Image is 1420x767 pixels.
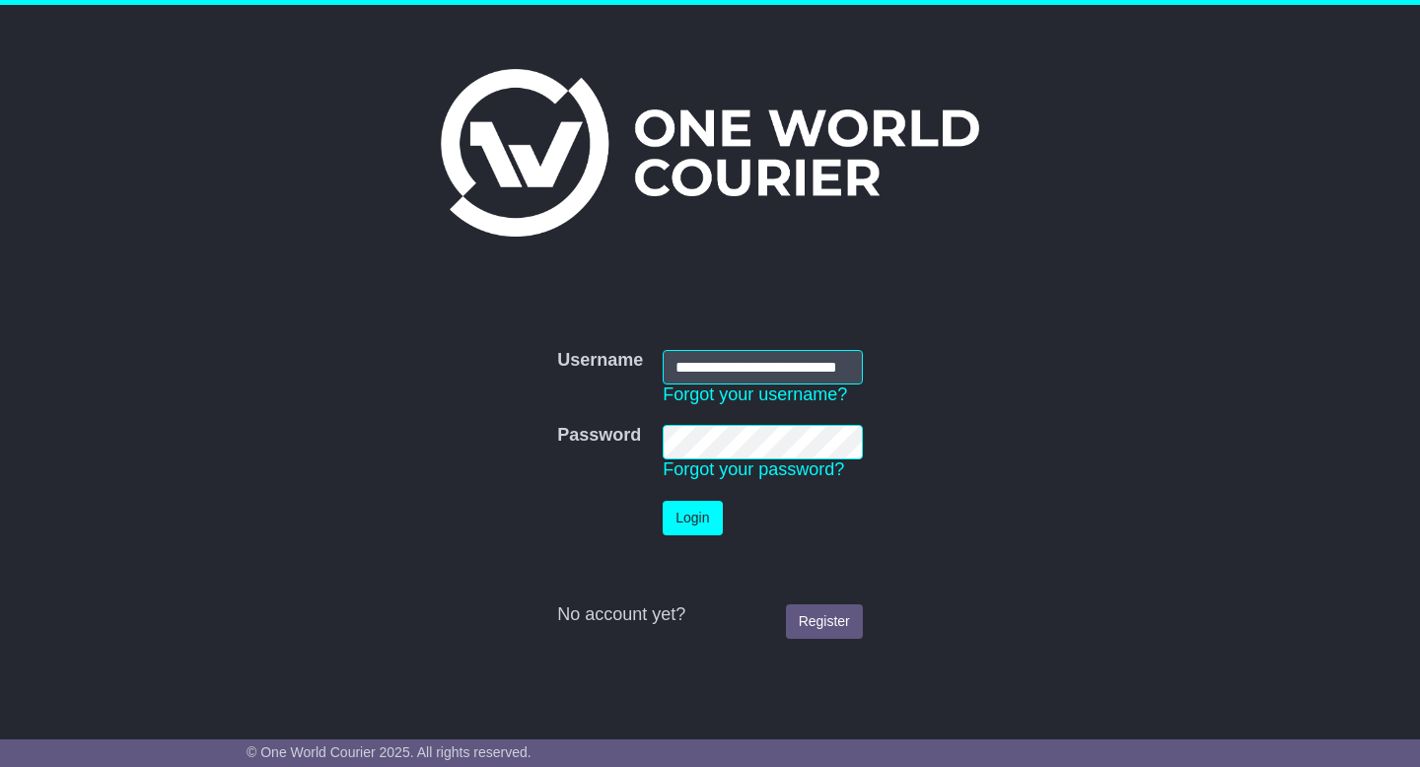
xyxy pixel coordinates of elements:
[663,459,844,479] a: Forgot your password?
[557,425,641,447] label: Password
[663,384,847,404] a: Forgot your username?
[247,744,532,760] span: © One World Courier 2025. All rights reserved.
[441,69,979,237] img: One World
[663,501,722,535] button: Login
[557,350,643,372] label: Username
[786,604,863,639] a: Register
[557,604,863,626] div: No account yet?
